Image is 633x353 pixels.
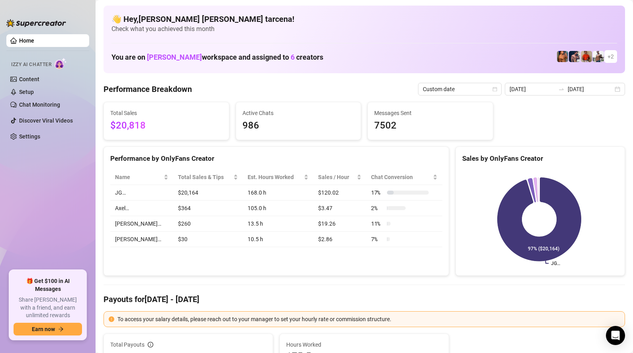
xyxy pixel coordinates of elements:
a: Content [19,76,39,82]
span: 7 % [371,235,384,244]
span: Share [PERSON_NAME] with a friend, and earn unlimited rewards [14,296,82,320]
h4: 👋 Hey, [PERSON_NAME] [PERSON_NAME] tarcena ! [111,14,617,25]
img: logo-BBDzfeDw.svg [6,19,66,27]
td: [PERSON_NAME]… [110,216,173,232]
a: Discover Viral Videos [19,117,73,124]
td: [PERSON_NAME]… [110,232,173,247]
span: arrow-right [58,326,64,332]
span: 6 [291,53,295,61]
span: Active Chats [242,109,355,117]
span: + 2 [608,52,614,61]
span: 17 % [371,188,384,197]
text: JG… [551,261,560,266]
th: Name [110,170,173,185]
span: Earn now [32,326,55,332]
img: Axel [569,51,580,62]
h4: Performance Breakdown [104,84,192,95]
img: JUSTIN [593,51,604,62]
span: Chat Conversion [371,173,431,181]
span: Sales / Hour [318,173,355,181]
span: 986 [242,118,355,133]
img: AI Chatter [55,58,67,69]
div: Est. Hours Worked [248,173,302,181]
a: Home [19,37,34,44]
td: 168.0 h [243,185,313,201]
span: Izzy AI Chatter [11,61,51,68]
span: Total Sales & Tips [178,173,232,181]
td: $20,164 [173,185,243,201]
div: Performance by OnlyFans Creator [110,153,442,164]
span: 2 % [371,204,384,213]
img: JG [557,51,568,62]
a: Settings [19,133,40,140]
div: Open Intercom Messenger [606,326,625,345]
div: To access your salary details, please reach out to your manager to set your hourly rate or commis... [117,315,620,324]
td: $364 [173,201,243,216]
th: Sales / Hour [313,170,366,185]
span: $20,818 [110,118,223,133]
span: Total Payouts [110,340,145,349]
td: 13.5 h [243,216,313,232]
td: $2.86 [313,232,366,247]
span: [PERSON_NAME] [147,53,202,61]
input: Start date [510,85,555,94]
td: $260 [173,216,243,232]
td: Axel… [110,201,173,216]
span: exclamation-circle [109,316,114,322]
div: Sales by OnlyFans Creator [462,153,618,164]
th: Total Sales & Tips [173,170,243,185]
th: Chat Conversion [366,170,442,185]
span: Custom date [423,83,497,95]
img: Justin [581,51,592,62]
td: 10.5 h [243,232,313,247]
td: JG… [110,185,173,201]
span: Name [115,173,162,181]
button: Earn nowarrow-right [14,323,82,335]
span: 🎁 Get $100 in AI Messages [14,277,82,293]
td: $30 [173,232,243,247]
span: Hours Worked [286,340,442,349]
span: 11 % [371,219,384,228]
a: Chat Monitoring [19,101,60,108]
span: calendar [492,87,497,92]
span: swap-right [558,86,565,92]
a: Setup [19,89,34,95]
h4: Payouts for [DATE] - [DATE] [104,294,625,305]
span: to [558,86,565,92]
span: Check what you achieved this month [111,25,617,33]
span: Messages Sent [374,109,486,117]
td: $19.26 [313,216,366,232]
td: 105.0 h [243,201,313,216]
input: End date [568,85,613,94]
span: info-circle [148,342,153,347]
span: 7502 [374,118,486,133]
td: $3.47 [313,201,366,216]
span: Total Sales [110,109,223,117]
td: $120.02 [313,185,366,201]
h1: You are on workspace and assigned to creators [111,53,323,62]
